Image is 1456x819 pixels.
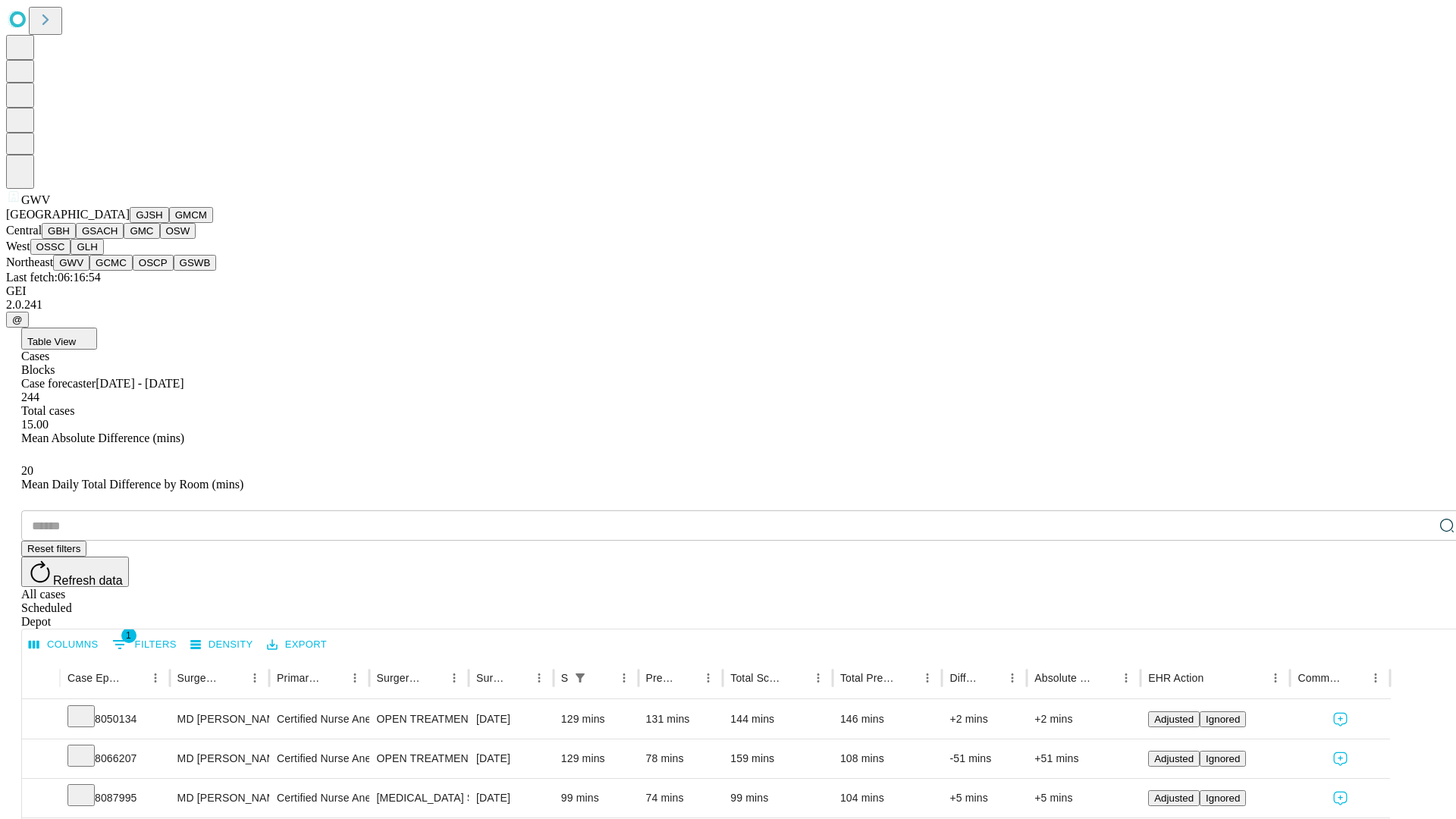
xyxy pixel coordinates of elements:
[53,255,89,271] button: GWV
[1206,792,1240,804] span: Ignored
[177,779,262,817] div: MD [PERSON_NAME]
[896,667,917,689] button: Sort
[25,633,102,657] button: Select columns
[277,700,361,739] div: Certified Nurse Anesthetist
[30,786,52,812] button: Expand
[30,707,52,733] button: Expand
[133,255,174,271] button: OSCP
[1200,751,1246,767] button: Ignored
[277,779,361,817] div: Certified Nurse Anesthetist
[21,377,96,390] span: Case forecaster
[21,391,39,403] span: 244
[89,255,133,271] button: GCMC
[592,667,613,689] button: Sort
[529,667,550,689] button: Menu
[1148,790,1200,806] button: Adjusted
[444,667,465,689] button: Menu
[476,739,546,778] div: [DATE]
[561,700,631,739] div: 129 mins
[67,779,162,817] div: 8087995
[646,700,716,739] div: 131 mins
[6,256,53,268] span: Northeast
[949,739,1019,778] div: -51 mins
[561,672,568,684] div: Scheduled In Room Duration
[422,667,444,689] button: Sort
[840,779,935,817] div: 104 mins
[1298,672,1341,684] div: Comments
[344,667,366,689] button: Menu
[6,208,130,221] span: [GEOGRAPHIC_DATA]
[6,271,101,284] span: Last fetch: 06:16:54
[1365,667,1386,689] button: Menu
[730,739,825,778] div: 159 mins
[1034,700,1133,739] div: +2 mins
[6,298,1450,312] div: 2.0.241
[177,739,262,778] div: MD [PERSON_NAME]
[277,672,321,684] div: Primary Service
[76,223,124,239] button: GSACH
[67,672,122,684] div: Case Epic Id
[21,404,74,417] span: Total cases
[561,779,631,817] div: 99 mins
[730,779,825,817] div: 99 mins
[1148,751,1200,767] button: Adjusted
[67,700,162,739] div: 8050134
[30,239,71,255] button: OSSC
[12,314,23,325] span: @
[1116,667,1137,689] button: Menu
[786,667,808,689] button: Sort
[570,667,591,689] div: 1 active filter
[21,328,97,350] button: Table View
[613,667,635,689] button: Menu
[1154,714,1194,725] span: Adjusted
[177,672,221,684] div: Surgeon Name
[1206,753,1240,764] span: Ignored
[981,667,1002,689] button: Sort
[1002,667,1023,689] button: Menu
[840,700,935,739] div: 146 mins
[121,628,136,643] span: 1
[1148,672,1203,684] div: EHR Action
[1034,739,1133,778] div: +51 mins
[30,746,52,773] button: Expand
[1205,667,1226,689] button: Sort
[263,633,331,657] button: Export
[377,779,461,817] div: [MEDICAL_DATA] SKIN [MEDICAL_DATA] AND MUSCLE
[730,672,785,684] div: Total Scheduled Duration
[377,700,461,739] div: OPEN TREATMENT PROXIMAL [MEDICAL_DATA]
[6,224,42,237] span: Central
[646,672,676,684] div: Predicted In Room Duration
[21,557,129,587] button: Refresh data
[1148,711,1200,727] button: Adjusted
[6,240,30,253] span: West
[1154,753,1194,764] span: Adjusted
[21,541,86,557] button: Reset filters
[145,667,166,689] button: Menu
[174,255,217,271] button: GSWB
[21,431,184,444] span: Mean Absolute Difference (mins)
[476,672,506,684] div: Surgery Date
[676,667,698,689] button: Sort
[27,336,76,347] span: Table View
[1206,714,1240,725] span: Ignored
[67,739,162,778] div: 8066207
[21,193,50,206] span: GWV
[6,312,29,328] button: @
[71,239,103,255] button: GLH
[323,667,344,689] button: Sort
[646,739,716,778] div: 78 mins
[124,667,145,689] button: Sort
[561,739,631,778] div: 129 mins
[1154,792,1194,804] span: Adjusted
[244,667,265,689] button: Menu
[27,543,80,554] span: Reset filters
[917,667,938,689] button: Menu
[949,700,1019,739] div: +2 mins
[730,700,825,739] div: 144 mins
[108,632,180,657] button: Show filters
[223,667,244,689] button: Sort
[21,464,33,477] span: 20
[53,574,123,587] span: Refresh data
[6,284,1450,298] div: GEI
[698,667,719,689] button: Menu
